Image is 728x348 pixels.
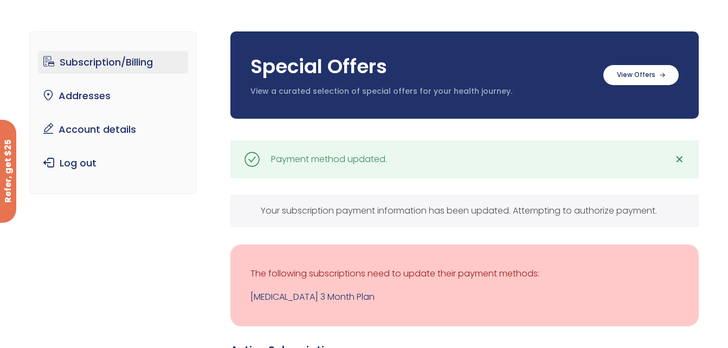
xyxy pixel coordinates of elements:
a: Account details [38,118,188,141]
span: ✕ [675,152,684,167]
a: Addresses [38,85,188,107]
iframe: Sign Up via Text for Offers [9,307,131,339]
a: Subscription/Billing [38,51,188,74]
p: View a curated selection of special offers for your health journey. [250,86,592,97]
a: Log out [38,152,188,175]
div: Payment method updated. [271,152,387,167]
a: ✕ [669,149,691,170]
h3: Special Offers [250,53,592,80]
div: Your subscription payment information has been updated. Attempting to authorize payment. [230,195,699,227]
p: The following subscriptions need to update their payment methods: [250,266,679,281]
nav: Account pages [29,31,197,194]
a: [MEDICAL_DATA] 3 Month Plan [250,289,679,305]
